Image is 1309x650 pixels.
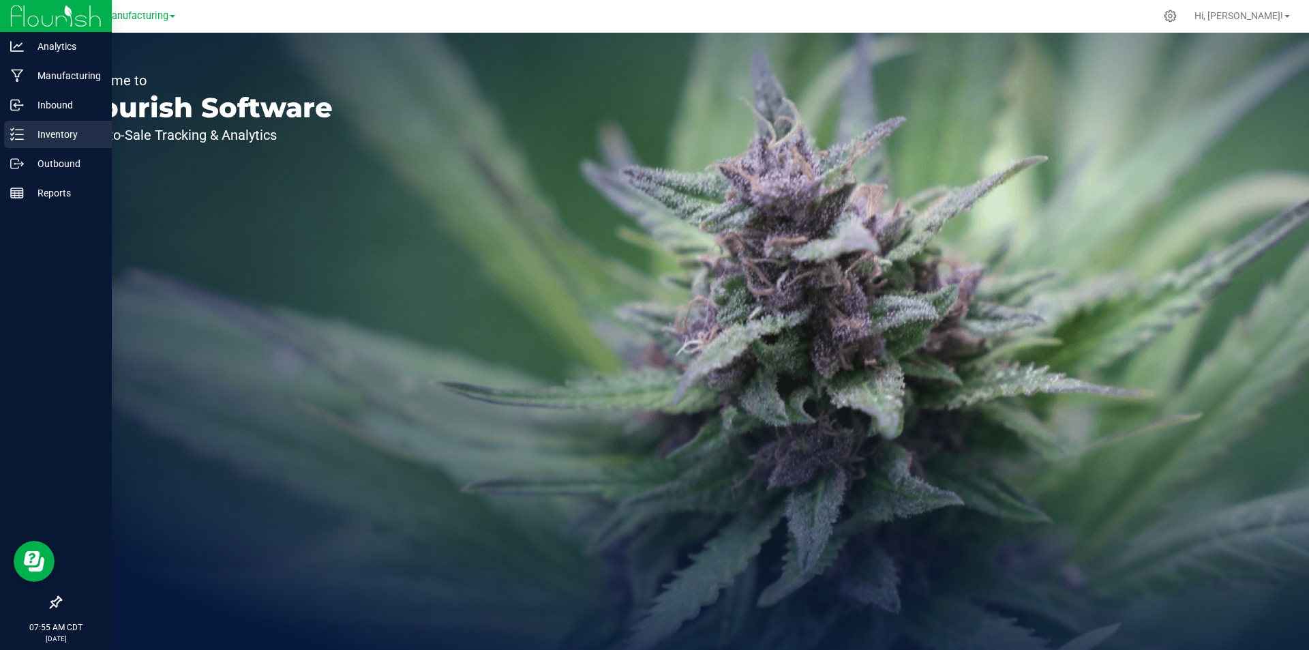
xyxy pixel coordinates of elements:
[24,126,106,143] p: Inventory
[24,38,106,55] p: Analytics
[1162,10,1179,23] div: Manage settings
[10,128,24,141] inline-svg: Inventory
[10,98,24,112] inline-svg: Inbound
[10,157,24,171] inline-svg: Outbound
[74,74,333,87] p: Welcome to
[74,128,333,142] p: Seed-to-Sale Tracking & Analytics
[24,97,106,113] p: Inbound
[10,186,24,200] inline-svg: Reports
[6,621,106,634] p: 07:55 AM CDT
[1194,10,1283,21] span: Hi, [PERSON_NAME]!
[10,40,24,53] inline-svg: Analytics
[24,68,106,84] p: Manufacturing
[74,94,333,121] p: Flourish Software
[14,541,55,582] iframe: Resource center
[24,156,106,172] p: Outbound
[103,10,168,22] span: Manufacturing
[24,185,106,201] p: Reports
[10,69,24,83] inline-svg: Manufacturing
[6,634,106,644] p: [DATE]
